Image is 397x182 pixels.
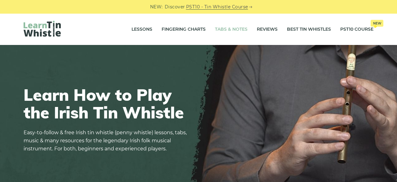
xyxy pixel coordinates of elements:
[132,22,152,37] a: Lessons
[24,86,191,121] h1: Learn How to Play the Irish Tin Whistle
[340,22,373,37] a: PST10 CourseNew
[162,22,206,37] a: Fingering Charts
[24,129,191,153] p: Easy-to-follow & free Irish tin whistle (penny whistle) lessons, tabs, music & many resources for...
[287,22,331,37] a: Best Tin Whistles
[215,22,248,37] a: Tabs & Notes
[371,20,383,27] span: New
[24,21,61,37] img: LearnTinWhistle.com
[257,22,278,37] a: Reviews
